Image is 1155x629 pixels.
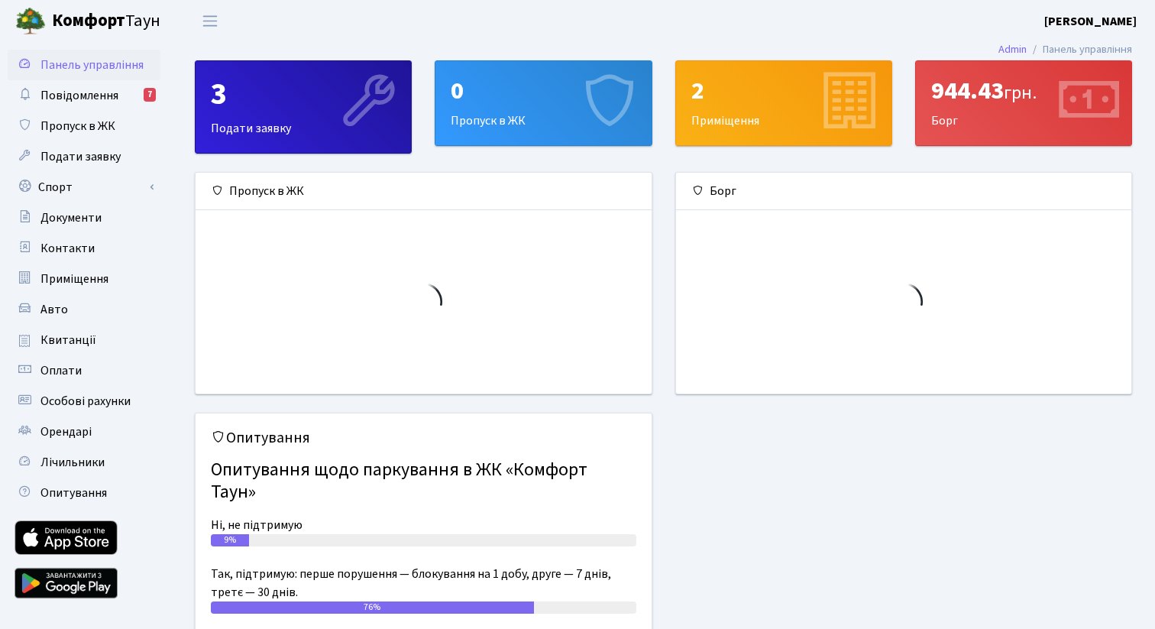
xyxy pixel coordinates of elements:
div: Борг [916,61,1131,145]
a: Панель управління [8,50,160,80]
a: Орендарі [8,417,160,447]
div: 7 [144,88,156,102]
div: Борг [676,173,1132,210]
span: Пропуск в ЖК [40,118,115,135]
div: Пропуск в ЖК [435,61,651,145]
span: Особові рахунки [40,393,131,410]
div: Подати заявку [196,61,411,153]
a: Приміщення [8,264,160,294]
a: Admin [998,41,1027,57]
a: Опитування [8,478,160,508]
b: Комфорт [52,8,125,33]
a: Контакти [8,233,160,264]
a: Спорт [8,172,160,203]
div: Ні, не підтримую [211,516,636,534]
a: Оплати [8,355,160,386]
b: [PERSON_NAME] [1044,13,1137,30]
h4: Опитування щодо паркування в ЖК «Комфорт Таун» [211,453,636,510]
a: 2Приміщення [675,60,892,146]
div: 3 [211,76,396,113]
span: Квитанції [40,332,96,349]
h5: Опитування [211,429,636,447]
a: 0Пропуск в ЖК [435,60,652,146]
button: Переключити навігацію [191,8,229,34]
span: Оплати [40,362,82,379]
span: Приміщення [40,271,108,287]
span: Повідомлення [40,87,118,104]
a: 3Подати заявку [195,60,412,154]
span: Панель управління [40,57,144,73]
span: Таун [52,8,160,34]
span: Контакти [40,240,95,257]
a: Особові рахунки [8,386,160,417]
div: Пропуск в ЖК [196,173,652,210]
li: Панель управління [1027,41,1132,58]
a: Квитанції [8,325,160,355]
span: Подати заявку [40,148,121,165]
div: 0 [451,76,636,105]
a: [PERSON_NAME] [1044,12,1137,31]
div: Так, підтримую: перше порушення — блокування на 1 добу, друге — 7 днів, третє — 30 днів. [211,565,636,601]
a: Пропуск в ЖК [8,111,160,141]
a: Авто [8,294,160,325]
span: Документи [40,209,102,226]
nav: breadcrumb [975,34,1155,66]
a: Лічильники [8,447,160,478]
a: Подати заявку [8,141,160,172]
div: 76% [211,601,534,614]
span: грн. [1004,79,1037,106]
span: Лічильники [40,454,105,471]
div: 944.43 [931,76,1116,105]
a: Повідомлення7 [8,80,160,111]
div: 2 [691,76,876,105]
img: logo.png [15,6,46,37]
span: Авто [40,301,68,318]
span: Орендарі [40,423,92,440]
div: Приміщення [676,61,891,145]
a: Документи [8,203,160,233]
span: Опитування [40,485,107,501]
div: 9% [211,534,249,546]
